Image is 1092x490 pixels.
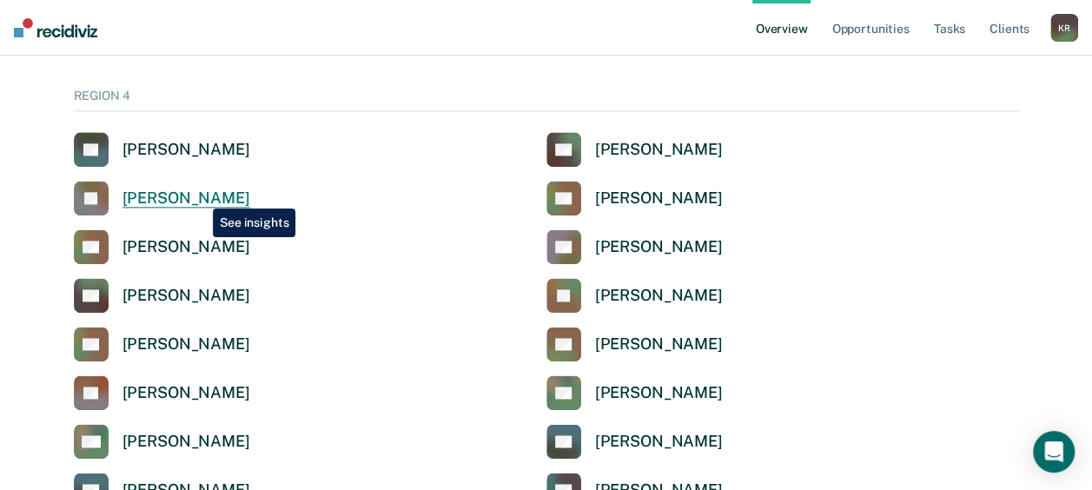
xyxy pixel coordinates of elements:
div: Open Intercom Messenger [1033,431,1075,473]
a: [PERSON_NAME] [546,278,723,313]
div: [PERSON_NAME] [595,383,723,403]
div: [PERSON_NAME] [595,140,723,160]
img: Recidiviz [14,18,97,37]
div: [PERSON_NAME] [122,237,250,257]
a: [PERSON_NAME] [546,229,723,264]
div: [PERSON_NAME] [122,286,250,306]
div: REGION 4 [74,89,1019,111]
div: K R [1050,14,1078,42]
div: [PERSON_NAME] [122,334,250,354]
a: [PERSON_NAME] [74,424,250,459]
div: [PERSON_NAME] [595,334,723,354]
button: KR [1050,14,1078,42]
a: [PERSON_NAME] [74,132,250,167]
a: [PERSON_NAME] [74,278,250,313]
a: [PERSON_NAME] [546,327,723,361]
a: [PERSON_NAME] [546,375,723,410]
div: [PERSON_NAME] [595,286,723,306]
div: [PERSON_NAME] [122,140,250,160]
div: [PERSON_NAME] [122,189,250,209]
a: [PERSON_NAME] [546,181,723,215]
div: [PERSON_NAME] [122,383,250,403]
div: [PERSON_NAME] [595,237,723,257]
div: [PERSON_NAME] [595,432,723,452]
div: [PERSON_NAME] [122,432,250,452]
div: [PERSON_NAME] [595,189,723,209]
a: [PERSON_NAME] [546,424,723,459]
a: [PERSON_NAME] [74,181,250,215]
a: [PERSON_NAME] [546,132,723,167]
a: [PERSON_NAME] [74,327,250,361]
a: [PERSON_NAME] [74,229,250,264]
a: [PERSON_NAME] [74,375,250,410]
